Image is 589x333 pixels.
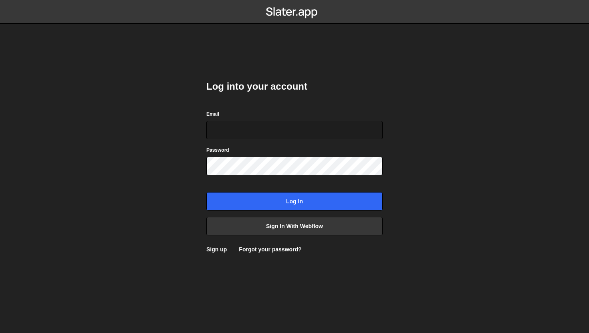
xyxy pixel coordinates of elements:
input: Log in [206,192,383,211]
label: Password [206,146,229,154]
label: Email [206,110,219,118]
a: Sign up [206,246,227,253]
a: Sign in with Webflow [206,217,383,235]
a: Forgot your password? [239,246,301,253]
h2: Log into your account [206,80,383,93]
